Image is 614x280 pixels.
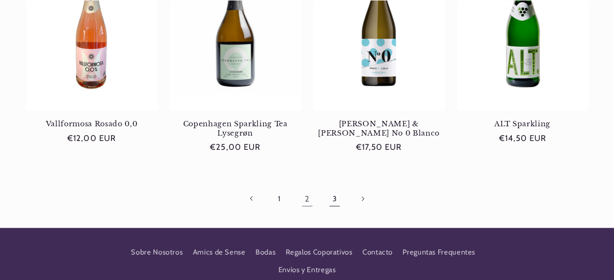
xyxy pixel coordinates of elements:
a: [PERSON_NAME] & [PERSON_NAME] No 0 Blanco [313,119,445,138]
a: Contacto [362,244,393,261]
a: Bodas [255,244,275,261]
a: Sobre Nosotros [131,246,183,261]
a: ALT Sparkling [457,119,589,128]
a: Copenhagen Sparkling Tea Lysegrøn [169,119,301,138]
a: Regalos Coporativos [285,244,352,261]
a: Página 2 [296,187,318,210]
a: Página 1 [268,187,291,210]
a: Página siguiente [351,187,374,210]
a: Amics de Sense [193,244,246,261]
a: Preguntas Frequentes [402,244,475,261]
a: Pagina anterior [240,187,263,210]
a: Vallformosa Rosado 0,0 [26,119,158,128]
nav: Paginación [26,187,589,210]
a: Envíos y Entregas [278,261,336,279]
a: Página 3 [323,187,346,210]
